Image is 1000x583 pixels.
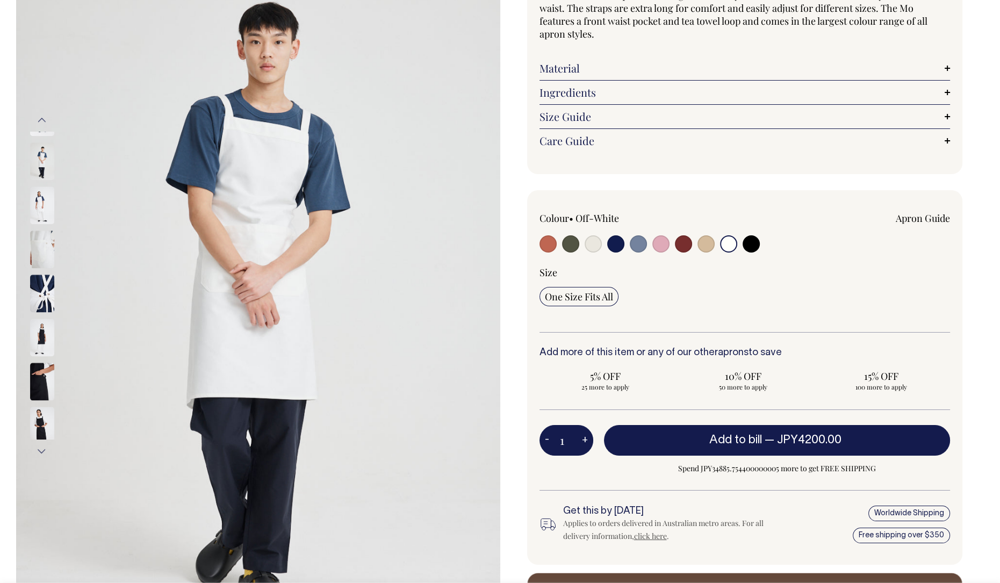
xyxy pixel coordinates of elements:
[545,370,666,383] span: 5% OFF
[34,108,50,132] button: Previous
[709,435,762,445] span: Add to bill
[682,383,803,391] span: 50 more to apply
[539,110,951,123] a: Size Guide
[30,407,54,445] img: black
[765,435,844,445] span: —
[815,366,947,394] input: 15% OFF 100 more to apply
[821,370,941,383] span: 15% OFF
[821,383,941,391] span: 100 more to apply
[539,287,618,306] input: One Size Fits All
[539,348,951,358] h6: Add more of this item or any of our other to save
[539,62,951,75] a: Material
[30,275,54,313] img: off-white
[545,290,613,303] span: One Size Fits All
[34,439,50,463] button: Next
[539,366,671,394] input: 5% OFF 25 more to apply
[545,383,666,391] span: 25 more to apply
[30,187,54,225] img: off-white
[569,212,573,225] span: •
[30,363,54,401] img: black
[539,86,951,99] a: Ingredients
[575,212,619,225] label: Off-White
[777,435,841,445] span: JPY4200.00
[563,506,764,517] h6: Get this by [DATE]
[539,212,704,225] div: Colour
[577,430,593,451] button: +
[604,462,951,475] span: Spend JPY34885.754400000005 more to get FREE SHIPPING
[677,366,809,394] input: 10% OFF 50 more to apply
[563,517,764,543] div: Applies to orders delivered in Australian metro areas. For all delivery information, .
[634,531,667,541] a: click here
[539,134,951,147] a: Care Guide
[718,348,749,357] a: aprons
[604,425,951,455] button: Add to bill —JPY4200.00
[539,266,951,279] div: Size
[30,319,54,357] img: Mo Apron
[539,430,555,451] button: -
[682,370,803,383] span: 10% OFF
[30,143,54,181] img: off-white
[896,212,950,225] a: Apron Guide
[30,231,54,269] img: off-white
